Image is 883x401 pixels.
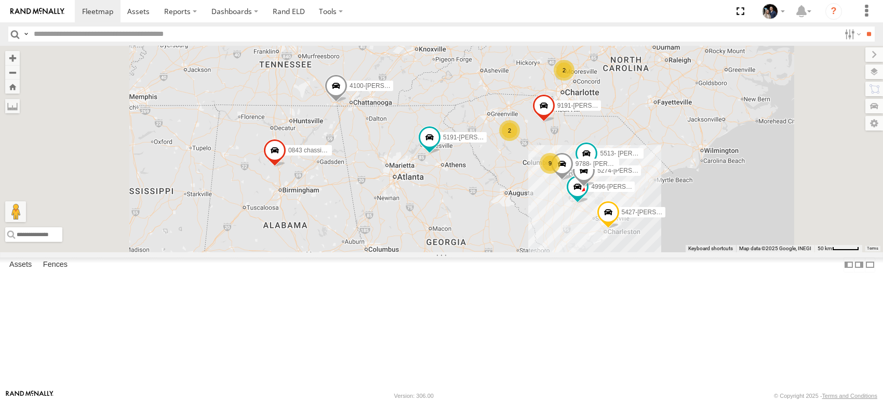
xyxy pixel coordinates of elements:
[622,209,689,216] span: 5427-[PERSON_NAME]
[394,393,434,399] div: Version: 306.00
[818,245,832,251] span: 50 km
[288,147,337,154] span: 0843 chassis 843
[540,153,560,174] div: 9
[10,8,64,15] img: rand-logo.svg
[825,3,842,20] i: ?
[600,150,669,157] span: 5513- [PERSON_NAME]
[774,393,877,399] div: © Copyright 2025 -
[5,99,20,113] label: Measure
[758,4,788,19] div: Lauren Jackson
[865,257,875,273] label: Hide Summary Table
[865,116,883,131] label: Map Settings
[5,65,20,80] button: Zoom out
[22,27,30,42] label: Search Query
[350,82,417,89] span: 4100-[PERSON_NAME]
[867,246,878,250] a: Terms (opens in new tab)
[814,245,862,252] button: Map Scale: 50 km per 48 pixels
[38,258,73,273] label: Fences
[5,51,20,65] button: Zoom in
[4,258,37,273] label: Assets
[597,167,684,174] span: 5274-[PERSON_NAME] Space
[554,60,574,81] div: 2
[739,245,811,251] span: Map data ©2025 Google, INEGI
[840,27,863,42] label: Search Filter Options
[822,393,877,399] a: Terms and Conditions
[499,120,520,141] div: 2
[443,134,510,141] span: 5191-[PERSON_NAME]
[6,391,53,401] a: Visit our Website
[557,102,693,110] span: 9191-[PERSON_NAME]([GEOGRAPHIC_DATA])
[844,257,854,273] label: Dock Summary Table to the Left
[854,257,864,273] label: Dock Summary Table to the Right
[576,160,645,167] span: 9788- [PERSON_NAME]
[591,183,658,190] span: 4996-[PERSON_NAME]
[5,201,26,222] button: Drag Pegman onto the map to open Street View
[688,245,733,252] button: Keyboard shortcuts
[5,80,20,94] button: Zoom Home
